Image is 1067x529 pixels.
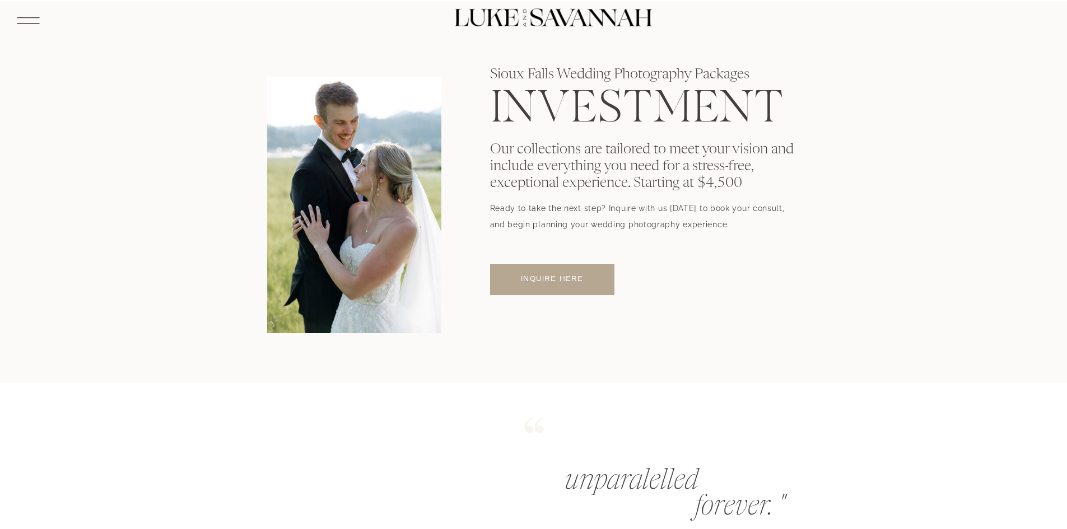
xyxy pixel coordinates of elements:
[490,142,801,230] p: Our collections are tailored to meet your vision and include everything you need for a stress-fre...
[694,490,786,528] p: forever. "
[490,200,790,240] p: Ready to take the next step? Inquire with us [DATE] to book your consult, and begin planning your...
[490,67,801,155] p: Sioux Falls Wedding Photography Packages
[565,465,656,502] p: unparalelled
[501,274,604,284] a: inquire here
